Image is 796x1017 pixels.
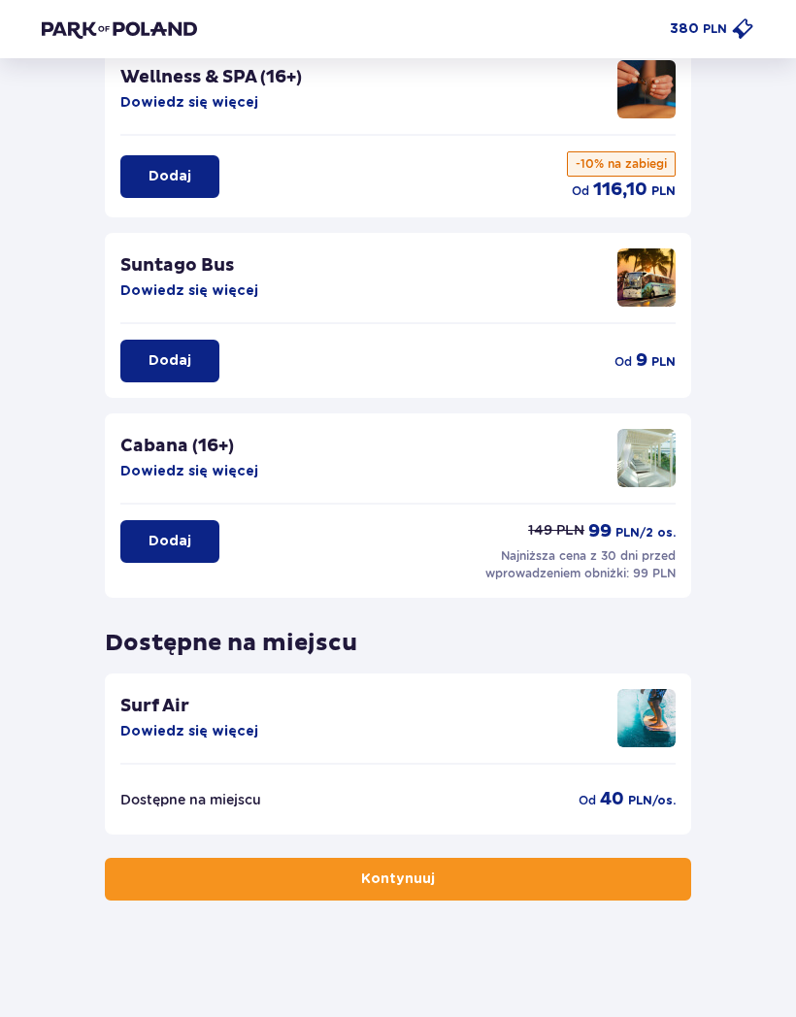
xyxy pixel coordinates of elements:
p: Dodaj [149,167,191,186]
p: Suntago Bus [120,254,234,278]
button: Dodaj [120,155,219,198]
p: Dostępne na miejscu [120,790,261,809]
p: Surf Air [120,695,189,718]
img: attraction [617,429,676,487]
span: od [572,182,589,200]
span: od [614,353,632,371]
span: PLN /os. [628,792,676,809]
span: PLN [651,182,676,200]
span: 9 [636,349,647,373]
p: 380 [670,19,699,39]
button: Kontynuuj [105,858,691,901]
button: Dowiedz się więcej [120,93,258,113]
button: Dowiedz się więcej [120,462,258,481]
span: 116,10 [593,179,647,202]
p: Cabana (16+) [120,435,234,458]
p: Dodaj [149,532,191,551]
img: Park of Poland logo [42,19,197,39]
button: Dowiedz się więcej [120,722,258,741]
p: Dodaj [149,351,191,371]
p: Najniższa cena z 30 dni przed wprowadzeniem obniżki: 99 PLN [481,547,676,582]
img: attraction [617,248,676,307]
p: -10% na zabiegi [567,151,676,177]
span: 40 [600,788,624,811]
p: Kontynuuj [361,869,435,889]
button: Dowiedz się więcej [120,281,258,301]
p: PLN [703,20,727,38]
p: 149 PLN [528,520,584,540]
p: Wellness & SPA (16+) [120,66,302,89]
span: od [579,792,596,809]
p: Dostępne na miejscu [105,613,357,658]
span: PLN /2 os. [615,524,676,541]
button: Dodaj [120,340,219,382]
img: attraction [617,60,676,118]
button: Dodaj [120,520,219,563]
img: attraction [617,689,676,747]
span: 99 [588,520,612,543]
span: PLN [651,353,676,371]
